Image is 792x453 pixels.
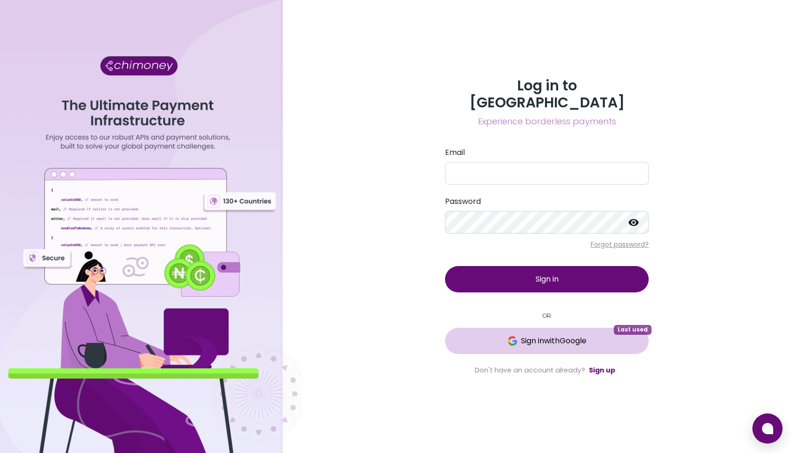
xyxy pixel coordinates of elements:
[445,147,649,158] label: Email
[752,413,783,444] button: Open chat window
[521,335,586,347] span: Sign in with Google
[614,325,652,334] span: Last used
[445,240,649,249] p: Forgot password?
[536,274,559,284] span: Sign in
[589,365,615,375] a: Sign up
[508,336,517,346] img: Google
[445,266,649,292] button: Sign in
[445,311,649,320] small: OR
[445,196,649,207] label: Password
[475,365,585,375] span: Don't have an account already?
[445,77,649,111] h3: Log in to [GEOGRAPHIC_DATA]
[445,115,649,128] span: Experience borderless payments
[445,328,649,354] button: GoogleSign inwithGoogleLast used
